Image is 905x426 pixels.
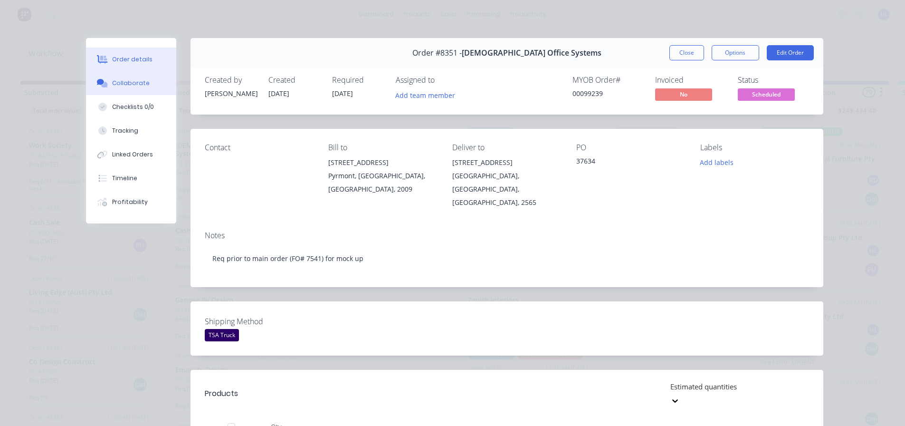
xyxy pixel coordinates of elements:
div: Collaborate [112,79,150,87]
div: PO [576,143,685,152]
span: [DATE] [268,89,289,98]
div: [PERSON_NAME] [205,88,257,98]
span: [DEMOGRAPHIC_DATA] Office Systems [462,48,601,58]
button: Add team member [390,88,460,101]
div: [STREET_ADDRESS]Pyrmont, [GEOGRAPHIC_DATA], [GEOGRAPHIC_DATA], 2009 [328,156,437,196]
button: Close [669,45,704,60]
div: MYOB Order # [572,76,644,85]
div: Pyrmont, [GEOGRAPHIC_DATA], [GEOGRAPHIC_DATA], 2009 [328,169,437,196]
button: Edit Order [767,45,814,60]
div: Profitability [112,198,148,206]
button: Tracking [86,119,176,143]
div: Req prior to main order (FO# 7541) for mock up [205,244,809,273]
button: Options [712,45,759,60]
span: Scheduled [738,88,795,100]
button: Order details [86,48,176,71]
div: Labels [700,143,809,152]
button: Add labels [695,156,739,169]
button: Scheduled [738,88,795,103]
button: Collaborate [86,71,176,95]
button: Add team member [396,88,460,101]
div: Assigned to [396,76,491,85]
div: [STREET_ADDRESS][GEOGRAPHIC_DATA], [GEOGRAPHIC_DATA], [GEOGRAPHIC_DATA], 2565 [452,156,561,209]
div: TSA Truck [205,329,239,341]
div: Status [738,76,809,85]
div: Contact [205,143,314,152]
div: Linked Orders [112,150,153,159]
div: 37634 [576,156,685,169]
div: Created [268,76,321,85]
div: [GEOGRAPHIC_DATA], [GEOGRAPHIC_DATA], [GEOGRAPHIC_DATA], 2565 [452,169,561,209]
div: Tracking [112,126,138,135]
span: Order #8351 - [412,48,462,58]
button: Checklists 0/0 [86,95,176,119]
div: Invoiced [655,76,726,85]
div: [STREET_ADDRESS] [452,156,561,169]
div: Deliver to [452,143,561,152]
span: [DATE] [332,89,353,98]
div: Created by [205,76,257,85]
button: Profitability [86,190,176,214]
div: Order details [112,55,152,64]
span: No [655,88,712,100]
div: Products [205,388,238,399]
button: Linked Orders [86,143,176,166]
button: Timeline [86,166,176,190]
div: Checklists 0/0 [112,103,154,111]
div: [STREET_ADDRESS] [328,156,437,169]
div: 00099239 [572,88,644,98]
div: Bill to [328,143,437,152]
div: Notes [205,231,809,240]
label: Shipping Method [205,316,324,327]
div: Required [332,76,384,85]
div: Timeline [112,174,137,183]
